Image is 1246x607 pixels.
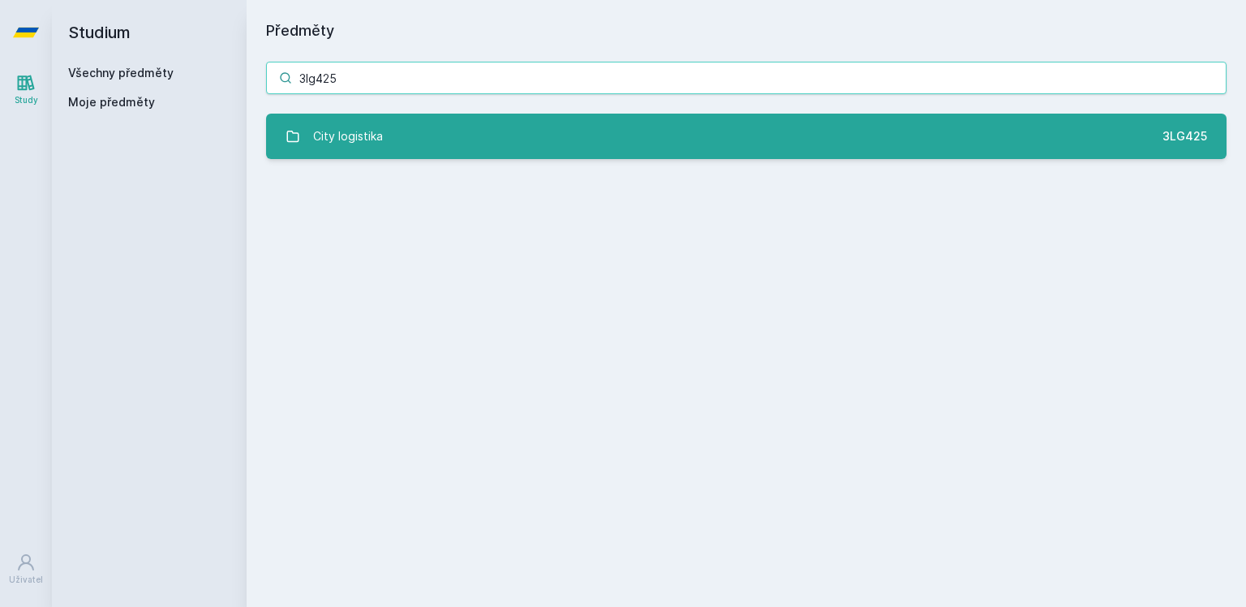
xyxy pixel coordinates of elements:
div: Uživatel [9,574,43,586]
a: City logistika 3LG425 [266,114,1227,159]
div: 3LG425 [1162,128,1207,144]
input: Název nebo ident předmětu… [266,62,1227,94]
a: Study [3,65,49,114]
div: City logistika [313,120,383,153]
a: Uživatel [3,545,49,594]
div: Study [15,94,38,106]
span: Moje předměty [68,94,155,110]
a: Všechny předměty [68,66,174,80]
h1: Předměty [266,19,1227,42]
